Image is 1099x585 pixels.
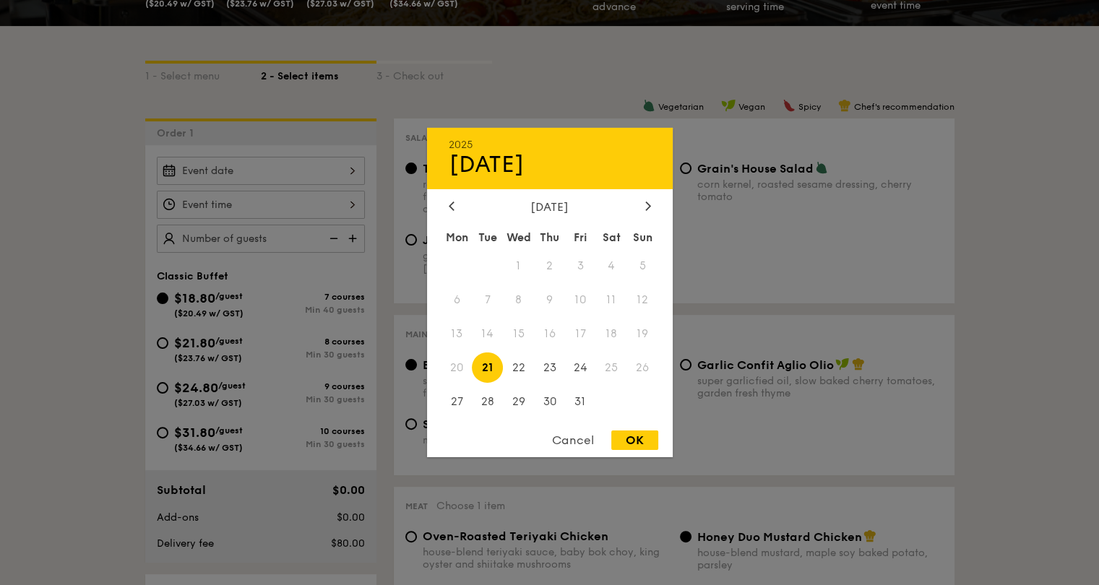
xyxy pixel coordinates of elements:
div: [DATE] [449,151,651,178]
div: OK [611,430,658,450]
span: 20 [441,352,473,383]
span: 16 [534,318,565,350]
span: 24 [565,352,596,383]
div: Wed [503,225,534,251]
span: 19 [627,318,658,350]
span: 28 [472,386,503,417]
span: 14 [472,318,503,350]
span: 29 [503,386,534,417]
div: [DATE] [449,200,651,214]
div: Cancel [538,430,608,450]
div: Fri [565,225,596,251]
span: 13 [441,318,473,350]
span: 18 [596,318,627,350]
span: 31 [565,386,596,417]
div: Thu [534,225,565,251]
span: 4 [596,251,627,282]
span: 7 [472,285,503,316]
span: 12 [627,285,658,316]
span: 11 [596,285,627,316]
span: 5 [627,251,658,282]
span: 1 [503,251,534,282]
span: 26 [627,352,658,383]
div: Sun [627,225,658,251]
span: 9 [534,285,565,316]
span: 30 [534,386,565,417]
span: 17 [565,318,596,350]
span: 2 [534,251,565,282]
span: 22 [503,352,534,383]
div: 2025 [449,139,651,151]
span: 21 [472,352,503,383]
span: 3 [565,251,596,282]
span: 27 [441,386,473,417]
span: 10 [565,285,596,316]
span: 23 [534,352,565,383]
span: 8 [503,285,534,316]
span: 15 [503,318,534,350]
span: 25 [596,352,627,383]
div: Mon [441,225,473,251]
div: Tue [472,225,503,251]
span: 6 [441,285,473,316]
div: Sat [596,225,627,251]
